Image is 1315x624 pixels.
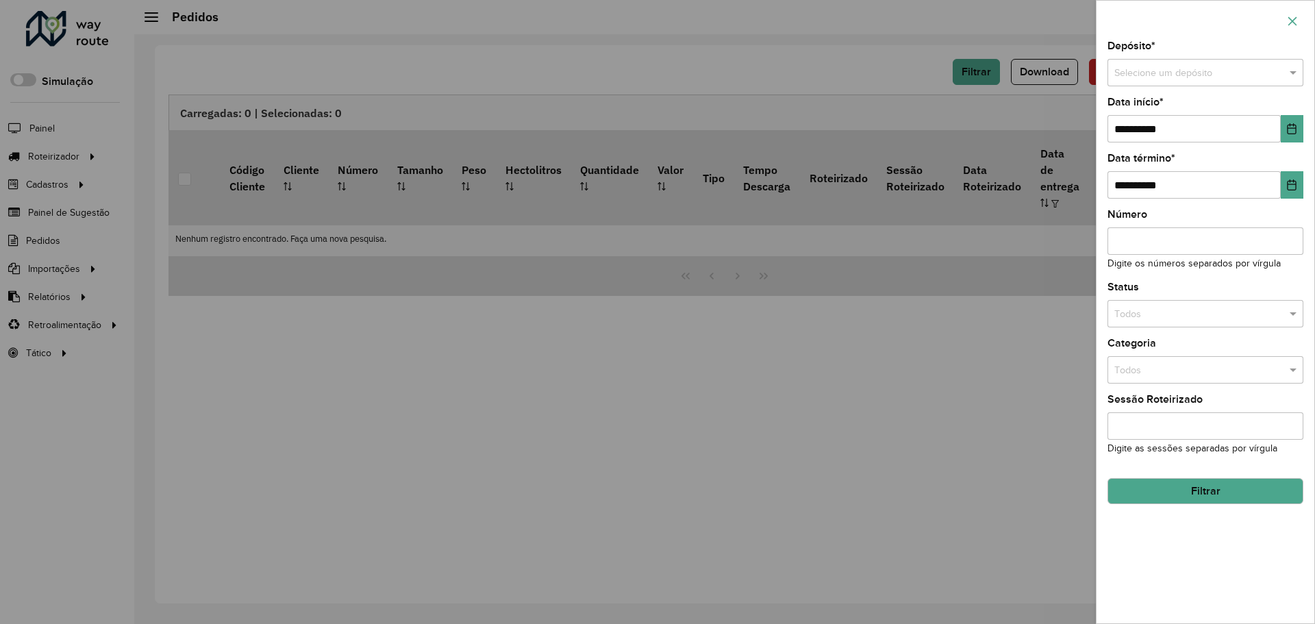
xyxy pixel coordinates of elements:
[1107,443,1277,453] small: Digite as sessões separadas por vírgula
[1107,38,1155,54] label: Depósito
[1107,206,1147,223] label: Número
[1107,258,1281,269] small: Digite os números separados por vírgula
[1281,115,1303,142] button: Choose Date
[1107,94,1164,110] label: Data início
[1107,279,1139,295] label: Status
[1107,478,1303,504] button: Filtrar
[1107,150,1175,166] label: Data término
[1107,391,1203,408] label: Sessão Roteirizado
[1107,335,1156,351] label: Categoria
[1281,171,1303,199] button: Choose Date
